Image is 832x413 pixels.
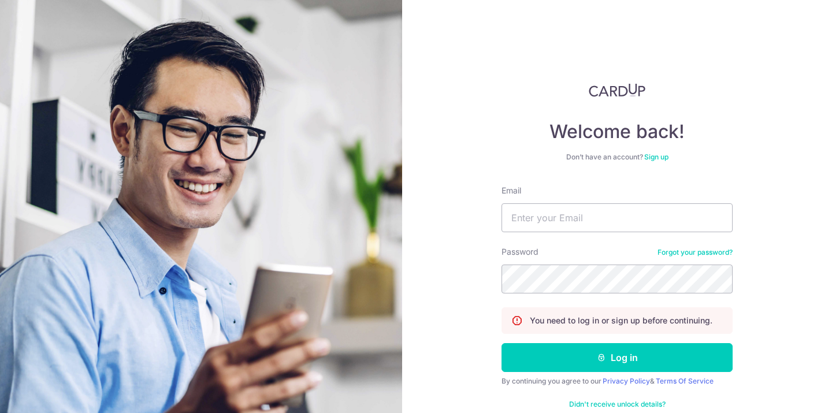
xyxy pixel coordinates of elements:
[603,377,650,385] a: Privacy Policy
[530,315,712,326] p: You need to log in or sign up before continuing.
[502,152,733,162] div: Don’t have an account?
[502,343,733,372] button: Log in
[658,248,733,257] a: Forgot your password?
[589,83,645,97] img: CardUp Logo
[502,377,733,386] div: By continuing you agree to our &
[502,185,521,196] label: Email
[502,203,733,232] input: Enter your Email
[502,120,733,143] h4: Welcome back!
[644,152,668,161] a: Sign up
[502,246,538,258] label: Password
[656,377,714,385] a: Terms Of Service
[569,400,666,409] a: Didn't receive unlock details?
